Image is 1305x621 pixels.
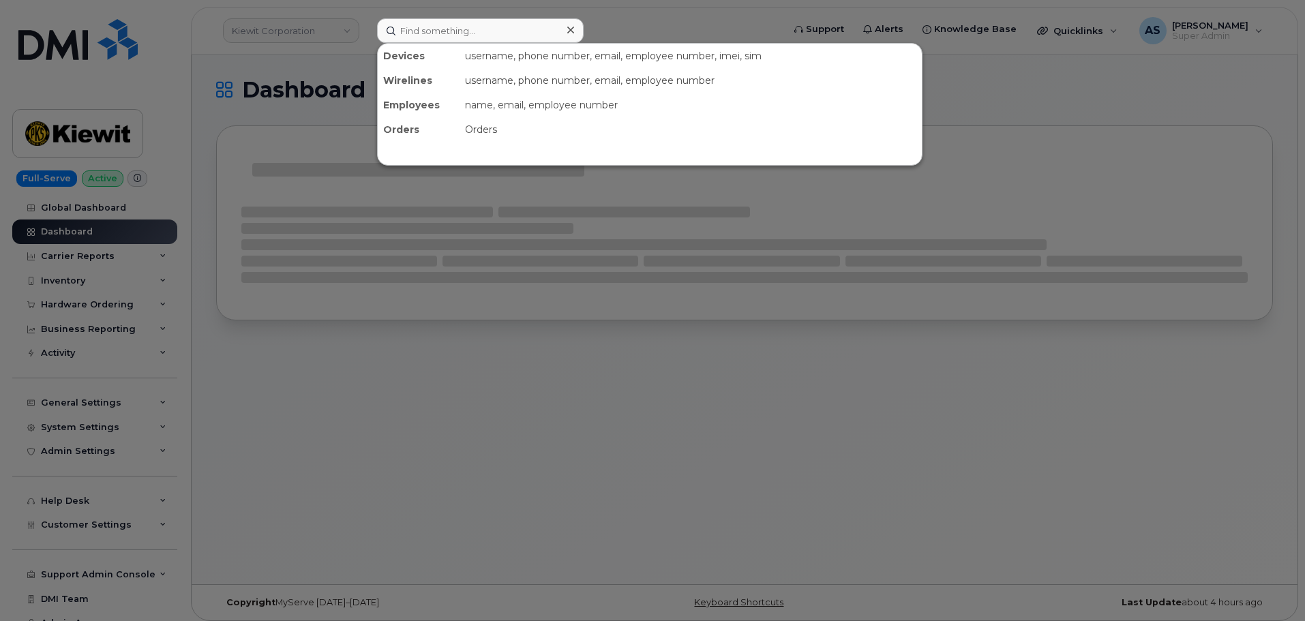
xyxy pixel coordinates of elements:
[460,68,922,93] div: username, phone number, email, employee number
[378,68,460,93] div: Wirelines
[378,44,460,68] div: Devices
[460,117,922,142] div: Orders
[460,93,922,117] div: name, email, employee number
[378,117,460,142] div: Orders
[460,44,922,68] div: username, phone number, email, employee number, imei, sim
[378,93,460,117] div: Employees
